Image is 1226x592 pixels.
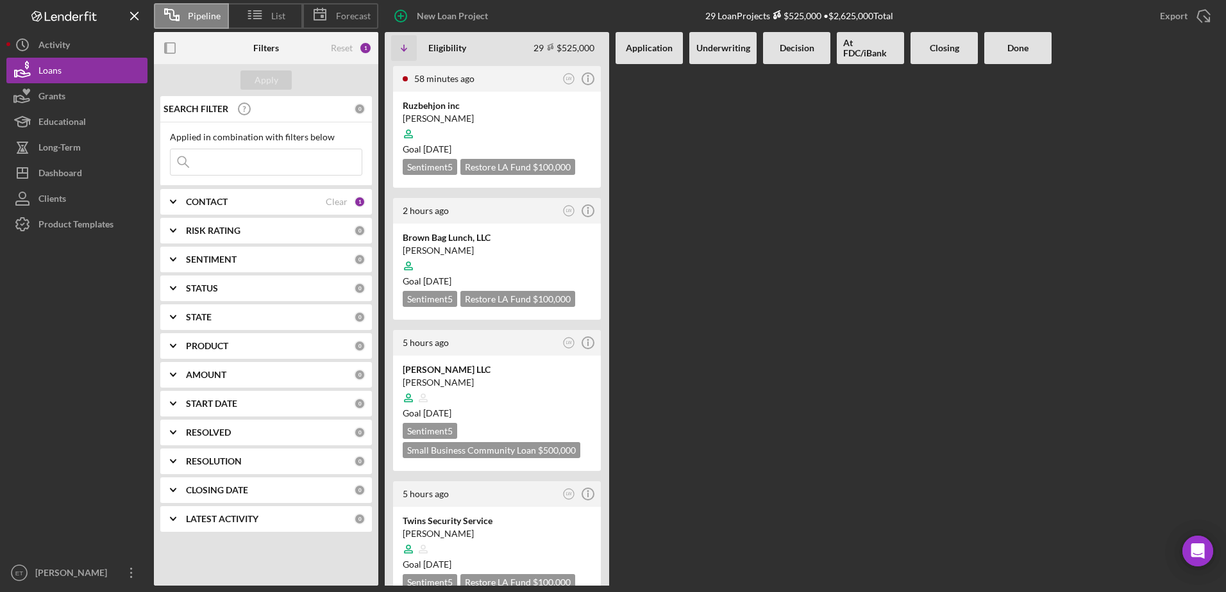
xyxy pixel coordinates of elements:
[538,445,576,456] span: $500,000
[566,340,572,345] text: LW
[38,160,82,189] div: Dashboard
[6,109,147,135] button: Educational
[403,99,591,112] div: Ruzbehjon inc
[186,312,212,322] b: STATE
[186,370,226,380] b: AMOUNT
[391,196,603,322] a: 2 hours agoLWBrown Bag Lunch, LLC[PERSON_NAME]Goal [DATE]Sentiment5Restore LA Fund $100,000
[253,43,279,53] b: Filters
[336,11,371,21] span: Forecast
[403,112,591,125] div: [PERSON_NAME]
[460,291,575,307] div: Restore LA Fund
[354,254,365,265] div: 0
[186,427,231,438] b: RESOLVED
[403,244,591,257] div: [PERSON_NAME]
[354,340,365,352] div: 0
[6,58,147,83] button: Loans
[423,144,451,154] time: 12/07/2025
[1007,43,1029,53] b: Done
[186,514,258,524] b: LATEST ACTIVITY
[354,283,365,294] div: 0
[560,70,578,88] button: LW
[38,109,86,138] div: Educational
[186,456,242,466] b: RESOLUTION
[533,42,594,53] div: 29 $525,000
[1147,3,1220,29] button: Export
[403,488,449,499] time: 2025-09-24 18:52
[6,135,147,160] button: Long-Term
[6,560,147,586] button: ET[PERSON_NAME]
[403,527,591,540] div: [PERSON_NAME]
[403,514,591,527] div: Twins Security Service
[391,328,603,473] a: 5 hours agoLW[PERSON_NAME] LLC[PERSON_NAME]Goal [DATE]Sentiment5Small Business Community Loan $50...
[566,208,572,213] text: LW
[403,159,457,175] div: Sentiment 5
[186,197,228,207] b: CONTACT
[6,32,147,58] button: Activity
[417,3,488,29] div: New Loan Project
[38,83,65,112] div: Grants
[533,293,571,304] span: $100,000
[428,43,466,53] b: Eligibility
[186,485,248,495] b: CLOSING DATE
[186,399,237,409] b: START DATE
[533,577,571,588] span: $100,000
[780,43,814,53] b: Decision
[6,211,147,237] a: Product Templates
[240,70,292,90] button: Apply
[403,376,591,389] div: [PERSON_NAME]
[560,486,578,503] button: LW
[403,275,451,286] span: Goal
[403,363,591,376] div: [PERSON_NAME] LLC
[403,574,457,590] div: Sentiment 5
[403,559,451,570] span: Goal
[38,186,66,215] div: Clients
[354,456,365,467] div: 0
[705,10,893,21] div: 29 Loan Projects • $2,625,000 Total
[560,202,578,220] button: LW
[843,38,898,58] b: At FDC/iBank
[38,58,62,86] div: Loans
[403,205,449,216] time: 2025-09-24 21:52
[1160,3,1188,29] div: Export
[696,43,750,53] b: Underwriting
[354,427,365,438] div: 0
[255,70,278,90] div: Apply
[403,407,451,418] span: Goal
[354,103,365,115] div: 0
[423,407,451,418] time: 09/29/2025
[354,311,365,323] div: 0
[271,11,285,21] span: List
[354,225,365,236] div: 0
[38,135,81,163] div: Long-Term
[1182,536,1213,566] div: Open Intercom Messenger
[6,83,147,109] button: Grants
[566,76,572,81] text: LW
[460,159,575,175] div: Restore LA Fund
[6,186,147,211] button: Clients
[326,197,348,207] div: Clear
[626,43,673,53] b: Application
[38,32,70,61] div: Activity
[770,10,821,21] div: $525,000
[930,43,959,53] b: Closing
[359,42,372,54] div: 1
[186,341,228,351] b: PRODUCT
[403,231,591,244] div: Brown Bag Lunch, LLC
[403,291,457,307] div: Sentiment 5
[170,132,362,142] div: Applied in combination with filters below
[403,442,580,458] div: Small Business Community Loan
[533,161,571,172] span: $100,000
[15,570,23,577] text: ET
[354,196,365,208] div: 1
[164,104,228,114] b: SEARCH FILTER
[566,491,572,496] text: LW
[354,369,365,381] div: 0
[186,283,218,293] b: STATUS
[6,160,147,186] button: Dashboard
[423,559,451,570] time: 12/06/2025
